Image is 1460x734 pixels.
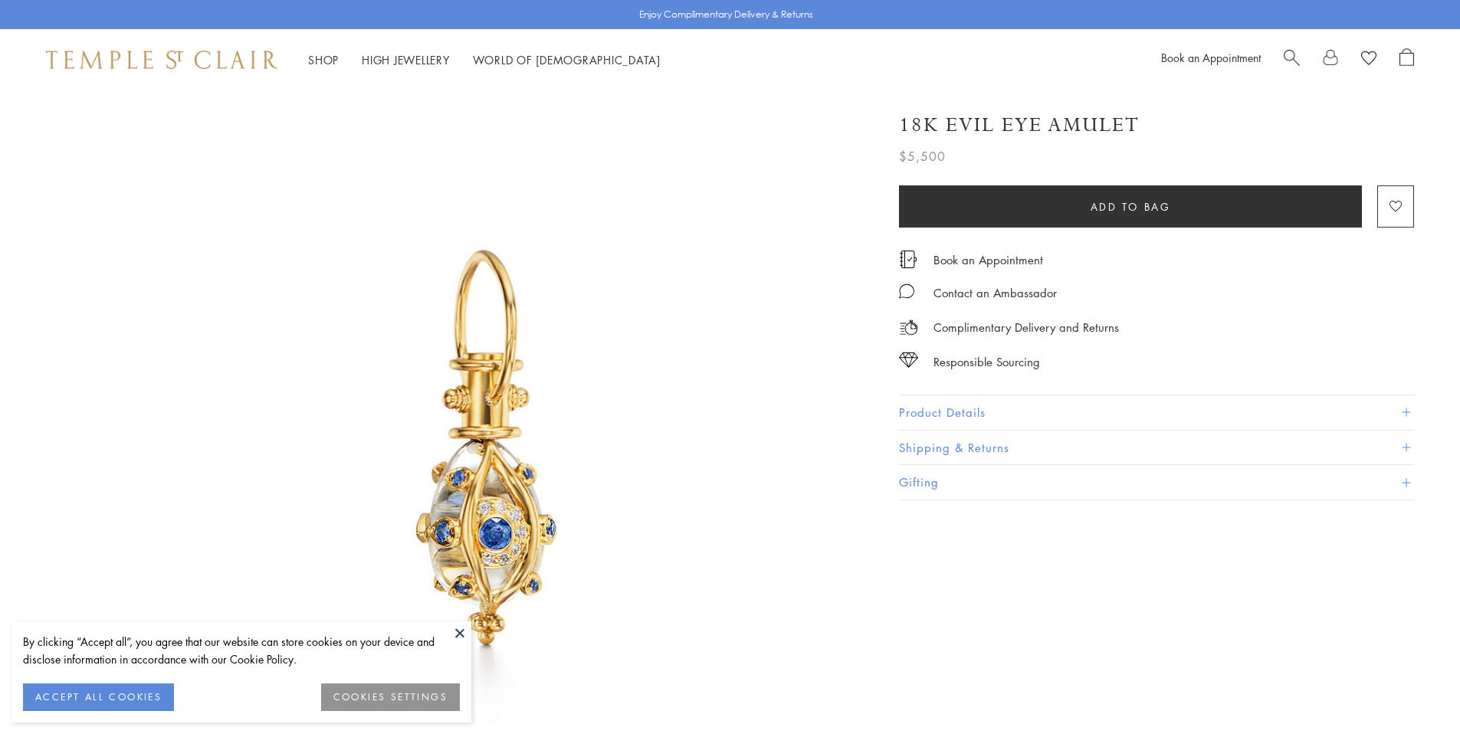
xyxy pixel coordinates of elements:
h1: 18K Evil Eye Amulet [899,112,1140,139]
a: View Wishlist [1361,48,1376,71]
span: Add to bag [1091,198,1171,215]
button: ACCEPT ALL COOKIES [23,683,174,711]
div: By clicking “Accept all”, you agree that our website can store cookies on your device and disclos... [23,633,460,668]
a: ShopShop [308,52,339,67]
a: High JewelleryHigh Jewellery [362,52,450,67]
p: Enjoy Complimentary Delivery & Returns [639,7,813,22]
a: Search [1284,48,1300,71]
a: Book an Appointment [1161,50,1261,65]
span: $5,500 [899,146,946,166]
a: Book an Appointment [933,251,1043,268]
img: MessageIcon-01_2.svg [899,283,914,299]
div: Contact an Ambassador [933,283,1057,303]
button: Gifting [899,465,1414,500]
div: Responsible Sourcing [933,352,1040,372]
nav: Main navigation [308,51,661,70]
img: icon_appointment.svg [899,251,917,268]
p: Complimentary Delivery and Returns [933,318,1119,337]
button: COOKIES SETTINGS [321,683,460,711]
button: Add to bag [899,185,1362,228]
img: icon_delivery.svg [899,318,918,337]
button: Product Details [899,395,1414,430]
iframe: Gorgias live chat messenger [1383,662,1445,719]
img: icon_sourcing.svg [899,352,918,368]
a: World of [DEMOGRAPHIC_DATA]World of [DEMOGRAPHIC_DATA] [473,52,661,67]
button: Shipping & Returns [899,431,1414,465]
a: Open Shopping Bag [1399,48,1414,71]
img: Temple St. Clair [46,51,277,69]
